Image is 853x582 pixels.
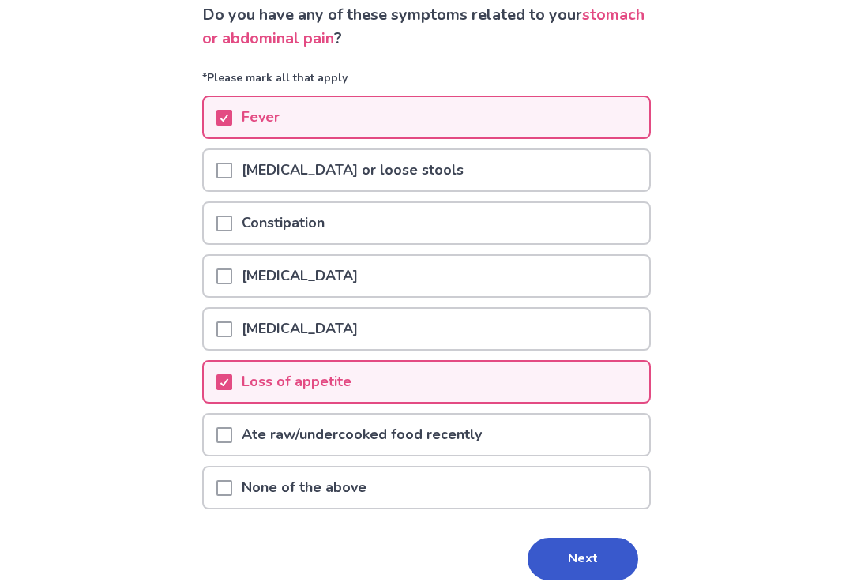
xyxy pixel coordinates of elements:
p: Fever [232,98,289,138]
p: [MEDICAL_DATA] [232,310,367,350]
p: [MEDICAL_DATA] [232,257,367,297]
p: [MEDICAL_DATA] or loose stools [232,151,473,191]
p: Loss of appetite [232,362,361,403]
button: Next [528,539,638,581]
p: Ate raw/undercooked food recently [232,415,491,456]
p: Constipation [232,204,334,244]
p: None of the above [232,468,376,509]
p: *Please mark all that apply [202,70,651,96]
p: Do you have any of these symptoms related to your ? [202,4,651,51]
